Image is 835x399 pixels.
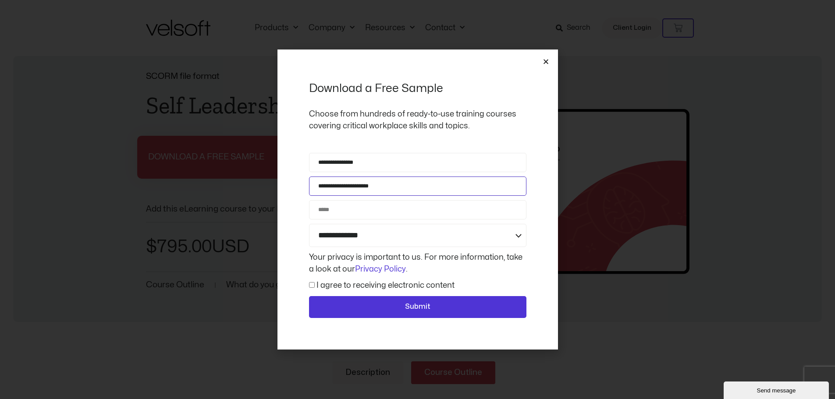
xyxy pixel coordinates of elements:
div: Your privacy is important to us. For more information, take a look at our . [307,251,529,275]
label: I agree to receiving electronic content [316,282,455,289]
a: Privacy Policy [355,265,406,273]
a: Close [543,58,549,65]
span: Submit [405,301,430,313]
h2: Download a Free Sample [309,81,526,96]
iframe: chat widget [724,380,831,399]
p: Choose from hundreds of ready-to-use training courses covering critical workplace skills and topics. [309,108,526,132]
button: Submit [309,296,526,318]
